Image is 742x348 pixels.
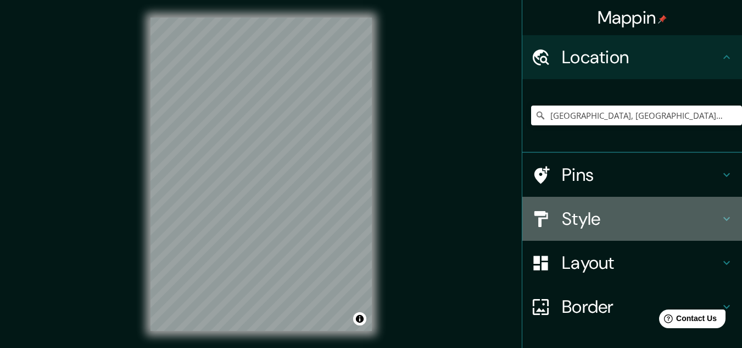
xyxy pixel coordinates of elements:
h4: Layout [562,252,720,274]
div: Layout [522,241,742,285]
h4: Mappin [598,7,667,29]
h4: Pins [562,164,720,186]
div: Pins [522,153,742,197]
canvas: Map [150,18,372,331]
div: Location [522,35,742,79]
input: Pick your city or area [531,106,742,125]
button: Toggle attribution [353,312,366,325]
div: Style [522,197,742,241]
div: Border [522,285,742,329]
h4: Border [562,296,720,318]
h4: Location [562,46,720,68]
img: pin-icon.png [658,15,667,24]
h4: Style [562,208,720,230]
iframe: Help widget launcher [644,305,730,336]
